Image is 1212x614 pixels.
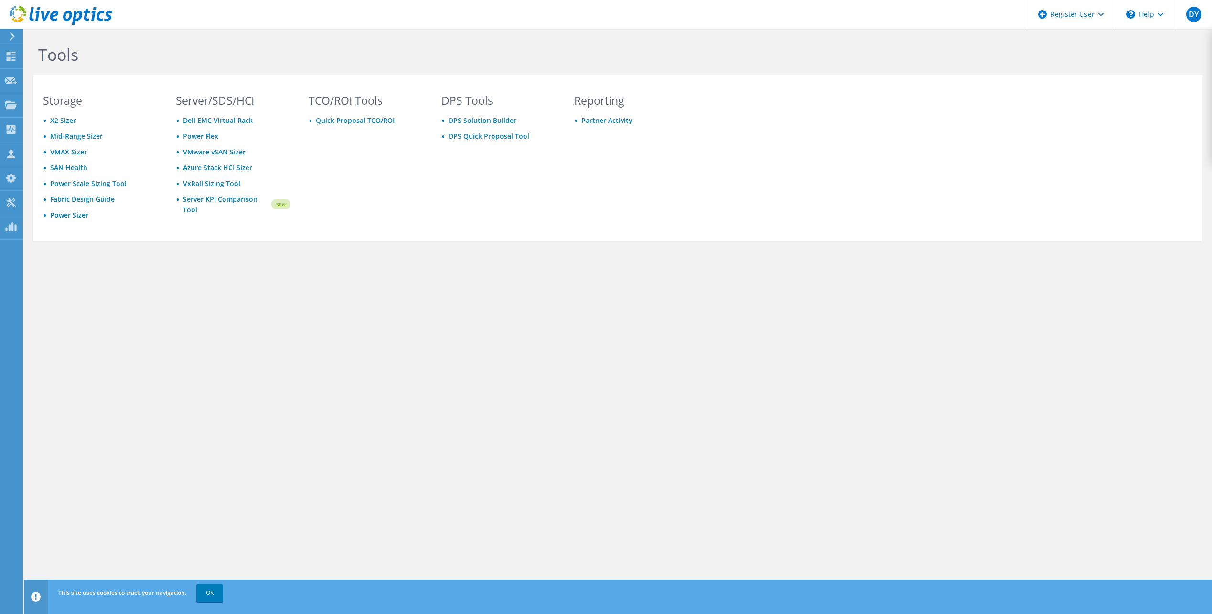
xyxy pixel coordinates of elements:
a: Server KPI Comparison Tool [183,194,270,215]
h3: Reporting [574,95,689,106]
img: new-badge.svg [270,193,290,216]
a: VxRail Sizing Tool [183,179,240,188]
a: Power Flex [183,132,218,141]
h3: Storage [43,95,158,106]
h3: Server/SDS/HCI [176,95,290,106]
a: OK [196,584,223,602]
h1: Tools [38,44,683,65]
svg: \n [1126,10,1135,19]
h3: TCO/ROI Tools [309,95,423,106]
span: This site uses cookies to track your navigation. [58,589,186,597]
a: SAN Health [50,163,87,172]
h3: DPS Tools [441,95,556,106]
a: Azure Stack HCI Sizer [183,163,252,172]
a: Fabric Design Guide [50,195,115,204]
a: Mid-Range Sizer [50,132,103,141]
span: DY [1186,7,1201,22]
a: Partner Activity [581,116,633,125]
a: DPS Quick Proposal Tool [449,132,529,141]
a: Power Sizer [50,210,88,219]
a: VMAX Sizer [50,147,87,156]
a: Dell EMC Virtual Rack [183,116,253,125]
a: DPS Solution Builder [449,116,516,125]
a: Power Scale Sizing Tool [50,179,127,188]
a: VMware vSAN Sizer [183,147,246,156]
a: X2 Sizer [50,116,76,125]
a: Quick Proposal TCO/ROI [316,116,395,125]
